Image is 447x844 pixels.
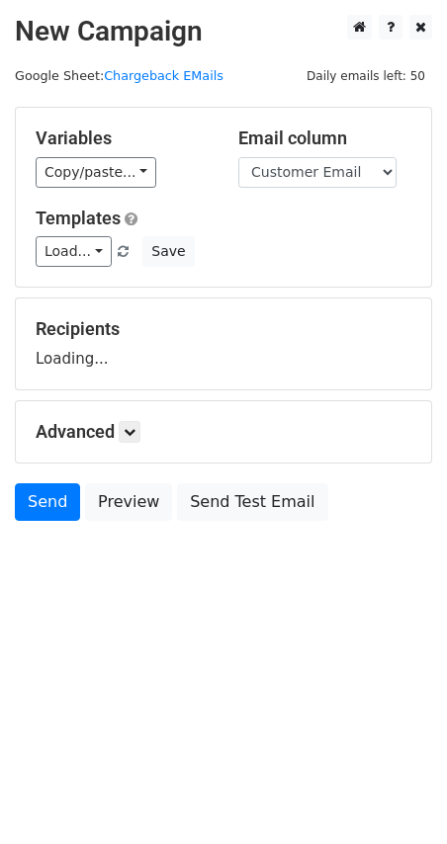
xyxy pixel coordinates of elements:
a: Send [15,483,80,521]
a: Send Test Email [177,483,327,521]
a: Copy/paste... [36,157,156,188]
a: Preview [85,483,172,521]
small: Google Sheet: [15,68,223,83]
button: Save [142,236,194,267]
a: Load... [36,236,112,267]
h2: New Campaign [15,15,432,48]
h5: Recipients [36,318,411,340]
span: Daily emails left: 50 [300,65,432,87]
a: Daily emails left: 50 [300,68,432,83]
h5: Variables [36,127,209,149]
h5: Advanced [36,421,411,443]
a: Chargeback EMails [104,68,223,83]
h5: Email column [238,127,411,149]
div: Loading... [36,318,411,370]
a: Templates [36,208,121,228]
